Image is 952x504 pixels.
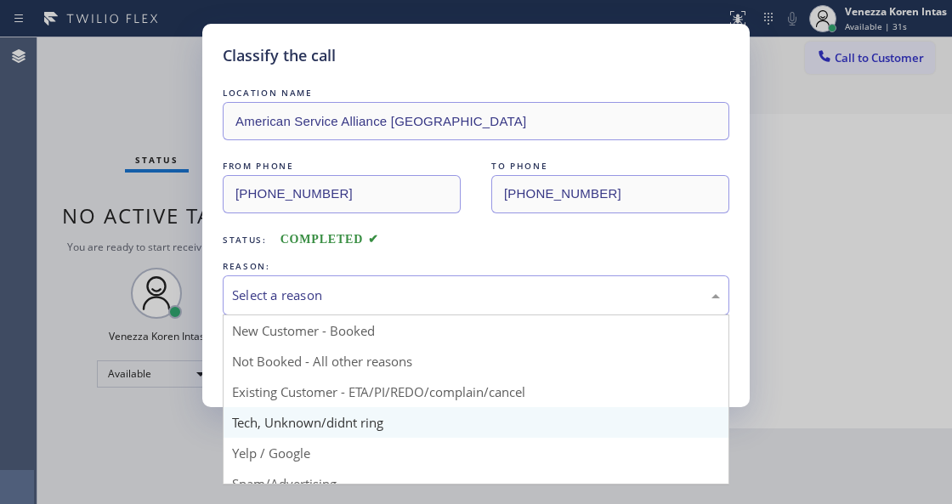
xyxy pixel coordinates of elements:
div: LOCATION NAME [223,84,729,102]
span: COMPLETED [280,233,379,246]
div: Existing Customer - ETA/PI/REDO/complain/cancel [224,377,728,407]
h5: Classify the call [223,44,336,67]
div: Spam/Advertising [224,468,728,499]
div: New Customer - Booked [224,315,728,346]
div: TO PHONE [491,157,729,175]
div: FROM PHONE [223,157,461,175]
div: REASON: [223,258,729,275]
div: Tech, Unknown/didnt ring [224,407,728,438]
div: Select a reason [232,286,720,305]
div: Yelp / Google [224,438,728,468]
div: Not Booked - All other reasons [224,346,728,377]
input: From phone [223,175,461,213]
input: To phone [491,175,729,213]
span: Status: [223,234,267,246]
